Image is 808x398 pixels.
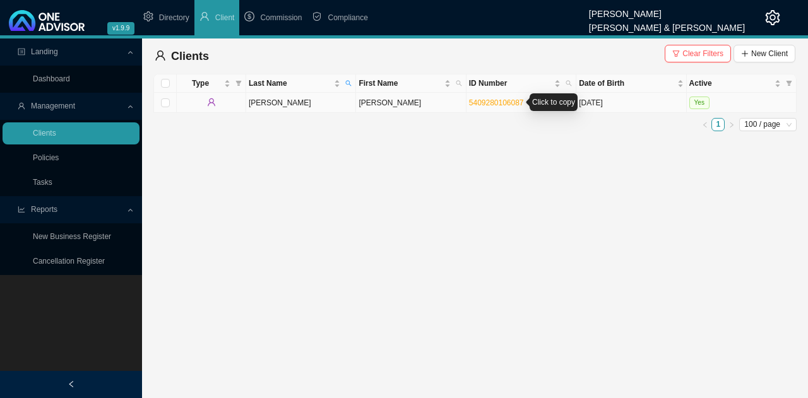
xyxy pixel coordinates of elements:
span: right [728,122,735,128]
th: Active [687,74,797,93]
div: [PERSON_NAME] [589,3,745,17]
button: right [725,118,738,131]
button: New Client [734,45,795,62]
span: setting [765,10,780,25]
span: plus [741,50,749,57]
a: Policies [33,153,59,162]
span: user [18,102,25,110]
span: search [343,74,354,92]
span: safety [312,11,322,21]
span: filter [786,80,792,86]
div: Click to copy [530,93,578,111]
a: Clients [33,129,56,138]
td: [DATE] [576,93,686,113]
span: profile [18,48,25,56]
span: Management [31,102,75,110]
a: Cancellation Register [33,257,105,266]
span: filter [783,74,795,92]
span: Reports [31,205,57,214]
a: Dashboard [33,74,70,83]
span: setting [143,11,153,21]
th: Type [177,74,246,93]
span: search [453,74,465,92]
span: First Name [359,77,441,90]
span: search [456,80,462,86]
button: Clear Filters [665,45,731,62]
span: Landing [31,47,58,56]
span: Last Name [249,77,331,90]
li: Previous Page [698,118,711,131]
span: New Client [751,47,788,60]
div: [PERSON_NAME] & [PERSON_NAME] [589,17,745,31]
span: ID Number [469,77,552,90]
span: Commission [260,13,302,22]
span: filter [233,74,244,92]
span: Directory [159,13,189,22]
span: dollar [244,11,254,21]
span: 100 / page [744,119,792,131]
span: Active [689,77,772,90]
span: Compliance [328,13,367,22]
span: Client [215,13,235,22]
span: left [68,380,75,388]
span: left [702,122,708,128]
td: [PERSON_NAME] [246,93,356,113]
span: Date of Birth [579,77,674,90]
span: search [563,74,574,92]
th: Last Name [246,74,356,93]
th: First Name [356,74,466,93]
img: 2df55531c6924b55f21c4cf5d4484680-logo-light.svg [9,10,85,31]
span: search [345,80,352,86]
li: 1 [711,118,725,131]
span: Clients [171,50,209,62]
th: ID Number [466,74,576,93]
span: filter [235,80,242,86]
span: line-chart [18,206,25,213]
li: Next Page [725,118,738,131]
td: [PERSON_NAME] [356,93,466,113]
a: 5409280106087 [469,98,524,107]
div: Page Size [739,118,797,131]
span: user [155,50,166,61]
th: Date of Birth [576,74,686,93]
button: left [698,118,711,131]
span: filter [672,50,680,57]
a: Tasks [33,178,52,187]
span: user [199,11,210,21]
span: search [566,80,572,86]
a: 1 [712,119,724,131]
span: Clear Filters [682,47,723,60]
span: user [207,98,216,107]
a: New Business Register [33,232,111,241]
span: Type [179,77,222,90]
span: v1.9.9 [107,22,134,35]
span: Yes [689,97,710,109]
